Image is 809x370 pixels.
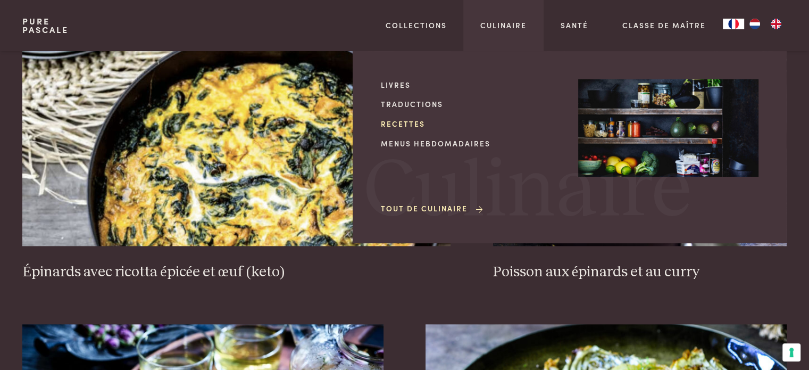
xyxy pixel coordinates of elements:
a: Santé [561,20,588,31]
div: Language [723,19,744,29]
a: PurePascale [22,17,69,34]
a: Tout de Culinaire [381,203,485,214]
a: Menus hebdomadaires [381,138,561,149]
a: FR [723,19,744,29]
img: Culinaire [578,79,758,177]
ul: Language list [744,19,787,29]
a: Recettes [381,118,561,129]
a: EN [765,19,787,29]
aside: Language selected: Français [723,19,787,29]
a: Traductions [381,98,561,110]
a: Livres [381,79,561,91]
h3: Poisson aux épinards et au curry [493,263,787,282]
a: NL [744,19,765,29]
a: Classe de maître [622,20,706,31]
span: Culinaire [364,151,691,232]
button: Vos préférences en matière de consentement pour les technologies de suivi [782,343,800,361]
a: Épinards avec ricotta épicée et œuf (keto) Épinards avec ricotta épicée et œuf (keto) [22,33,451,281]
a: Culinaire [480,20,527,31]
h3: Épinards avec ricotta épicée et œuf (keto) [22,263,451,282]
img: Épinards avec ricotta épicée et œuf (keto) [22,33,451,246]
a: Collections [386,20,447,31]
